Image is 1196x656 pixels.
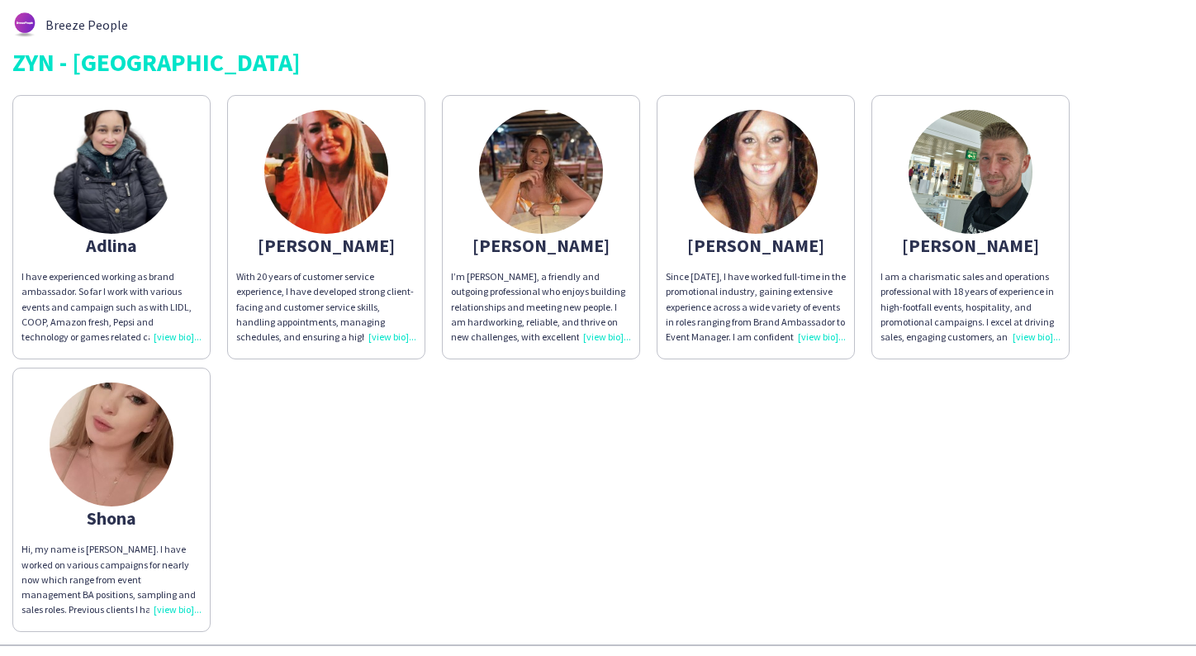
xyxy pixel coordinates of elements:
img: thumb-62876bd588459.png [12,12,37,37]
div: I have experienced working as brand ambassador. So far I work with various events and campaign su... [21,269,202,345]
div: Hi, my name is [PERSON_NAME]. I have worked on various campaigns for nearly now which range from ... [21,542,202,617]
span: Breeze People [45,17,128,32]
img: thumb-8a6ee132-4208-4da4-8a17-9d117ae6aeb4.jpg [909,110,1032,234]
img: thumb-635033ec327b4.jpeg [479,110,603,234]
div: Since [DATE], I have worked full-time in the promotional industry, gaining extensive experience a... [666,269,846,345]
div: With 20 years of customer service experience, I have developed strong client-facing and customer ... [236,269,416,345]
div: I’m [PERSON_NAME], a friendly and outgoing professional who enjoys building relationships and mee... [451,269,631,345]
div: [PERSON_NAME] [236,238,416,253]
div: Adlina [21,238,202,253]
p: I am a charismatic sales and operations professional with 18 years of experience in high-footfall... [880,269,1061,345]
img: thumb-47845128-106a-4339-b9f8-dbd3515b4a62.jpg [50,110,173,234]
div: [PERSON_NAME] [451,238,631,253]
img: thumb-b28929de-0264-4fcd-a47c-ad7f64e29c1e.jpg [694,110,818,234]
div: ZYN - [GEOGRAPHIC_DATA] [12,50,1184,74]
div: [PERSON_NAME] [666,238,846,253]
div: [PERSON_NAME] [880,238,1061,253]
img: thumb-bd4318b4-ae19-44e1-9043-aa8f36116d05.jpg [264,110,388,234]
img: thumb-6111c15d53875.jpg [50,383,173,506]
div: Shona [21,511,202,525]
